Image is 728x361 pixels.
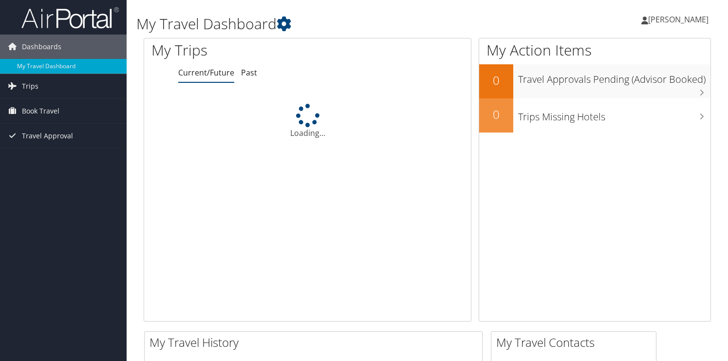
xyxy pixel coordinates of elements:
a: Past [241,67,257,78]
div: Loading... [144,104,471,139]
span: Trips [22,74,38,98]
span: Travel Approval [22,124,73,148]
a: [PERSON_NAME] [641,5,718,34]
h2: My Travel Contacts [496,334,656,351]
h2: My Travel History [149,334,482,351]
a: Current/Future [178,67,234,78]
h3: Trips Missing Hotels [518,105,710,124]
h1: My Travel Dashboard [136,14,524,34]
span: [PERSON_NAME] [648,14,709,25]
span: Dashboards [22,35,61,59]
img: airportal-logo.png [21,6,119,29]
a: 0Travel Approvals Pending (Advisor Booked) [479,64,710,98]
h3: Travel Approvals Pending (Advisor Booked) [518,68,710,86]
h2: 0 [479,72,513,89]
a: 0Trips Missing Hotels [479,98,710,133]
h2: 0 [479,106,513,123]
span: Book Travel [22,99,59,123]
h1: My Trips [151,40,328,60]
h1: My Action Items [479,40,710,60]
